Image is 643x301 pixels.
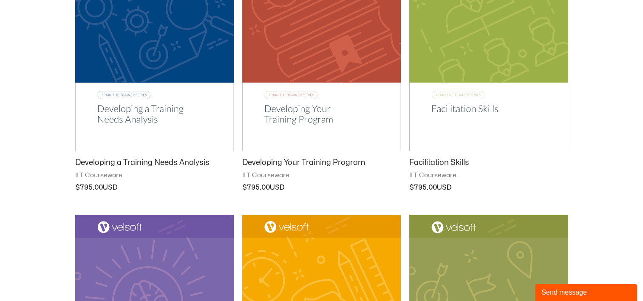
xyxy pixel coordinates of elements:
a: Facilitation Skills [409,158,568,171]
iframe: chat widget [535,282,639,301]
bdi: 795.00 [242,184,270,191]
bdi: 795.00 [409,184,437,191]
a: Developing Your Training Program [242,158,401,171]
span: ILT Courseware [242,171,401,180]
h2: Facilitation Skills [409,158,568,168]
bdi: 795.00 [75,184,103,191]
a: Developing a Training Needs Analysis [75,158,234,171]
span: ILT Courseware [409,171,568,180]
h2: Developing a Training Needs Analysis [75,158,234,168]
span: $ [242,184,247,191]
span: $ [75,184,80,191]
span: ILT Courseware [75,171,234,180]
h2: Developing Your Training Program [242,158,401,168]
span: $ [409,184,414,191]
